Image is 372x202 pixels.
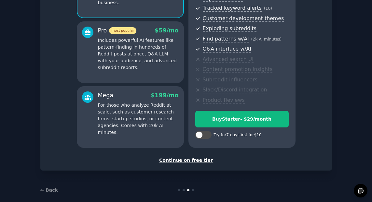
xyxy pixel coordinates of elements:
[203,46,251,53] span: Q&A interface w/AI
[98,102,179,136] p: For those who analyze Reddit at scale, such as customer research firms, startup studios, or conte...
[196,116,288,123] div: Buy Starter - $ 29 /month
[155,27,178,34] span: $ 59 /mo
[98,91,114,100] div: Mega
[203,15,284,22] span: Customer development themes
[203,77,257,83] span: Subreddit influencers
[98,37,179,71] p: Includes powerful AI features like pattern-finding in hundreds of Reddit posts at once, Q&A LLM w...
[203,36,249,42] span: Find patterns w/AI
[109,27,136,34] span: most popular
[203,87,267,93] span: Slack/Discord integration
[47,157,325,164] div: Continue on free tier
[40,187,58,193] a: ← Back
[203,25,256,32] span: Exploding subreddits
[203,97,245,104] span: Product Reviews
[264,6,272,11] span: ( 10 )
[203,56,254,63] span: Advanced search UI
[214,132,262,138] div: Try for 7 days first for $10
[98,27,136,35] div: Pro
[151,92,178,99] span: $ 199 /mo
[251,37,282,42] span: ( 2k AI minutes )
[203,66,273,73] span: Content promotion insights
[203,5,262,12] span: Tracked keyword alerts
[195,111,289,127] button: BuyStarter- $29/month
